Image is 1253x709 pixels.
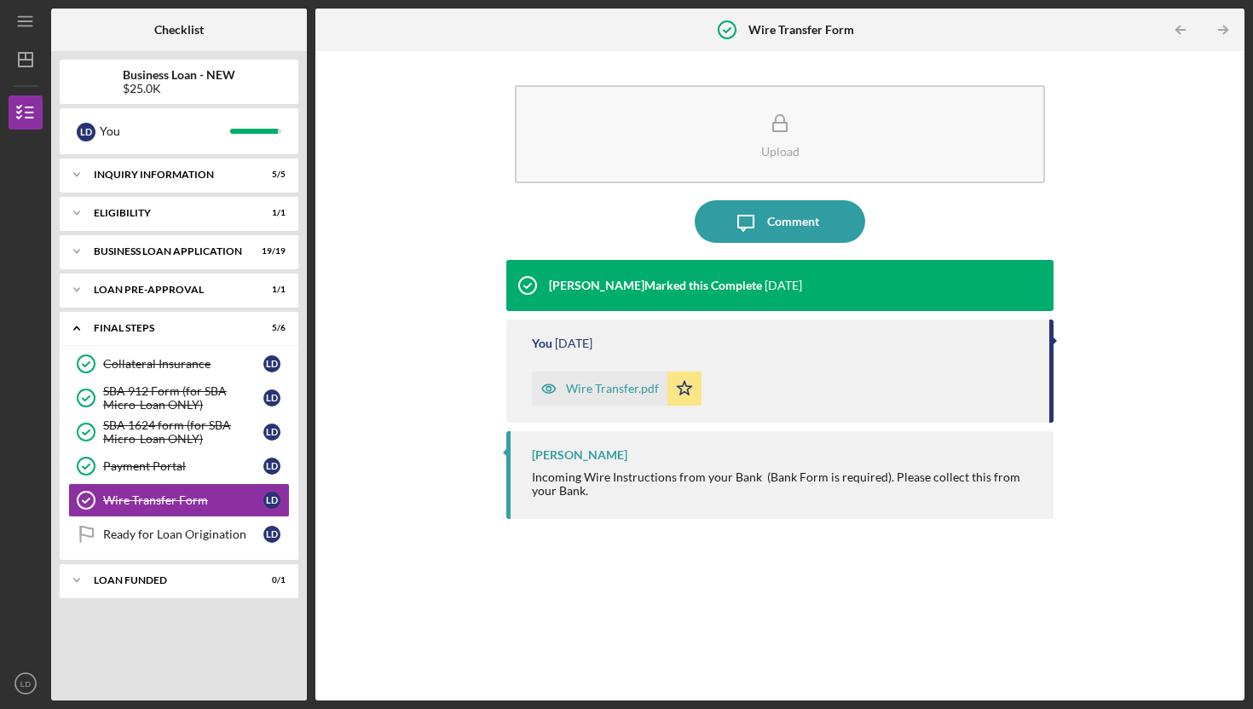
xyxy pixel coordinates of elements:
[515,85,1045,183] button: Upload
[20,679,31,689] text: LD
[555,337,592,350] time: 2025-08-07 03:28
[68,347,290,381] a: Collateral InsuranceLD
[94,285,243,295] div: LOAN PRE-APPROVAL
[695,200,865,243] button: Comment
[154,23,204,37] b: Checklist
[94,575,243,585] div: LOAN FUNDED
[103,384,263,412] div: SBA 912 Form (for SBA Micro-Loan ONLY)
[263,526,280,543] div: L D
[94,208,243,218] div: ELIGIBILITY
[255,246,286,257] div: 19 / 19
[767,200,819,243] div: Comment
[103,527,263,541] div: Ready for Loan Origination
[255,575,286,585] div: 0 / 1
[103,418,263,446] div: SBA 1624 form (for SBA Micro-Loan ONLY)
[263,458,280,475] div: L D
[94,323,243,333] div: FINAL STEPS
[100,117,230,146] div: You
[255,208,286,218] div: 1 / 1
[549,279,762,292] div: [PERSON_NAME] Marked this Complete
[123,68,235,82] b: Business Loan - NEW
[68,517,290,551] a: Ready for Loan OriginationLD
[765,279,802,292] time: 2025-08-08 14:31
[566,382,659,395] div: Wire Transfer.pdf
[532,372,702,406] button: Wire Transfer.pdf
[532,337,552,350] div: You
[68,415,290,449] a: SBA 1624 form (for SBA Micro-Loan ONLY)LD
[123,82,235,95] div: $25.0K
[761,145,800,158] div: Upload
[255,285,286,295] div: 1 / 1
[748,23,854,37] b: Wire Transfer Form
[532,448,627,462] div: [PERSON_NAME]
[77,123,95,141] div: L D
[255,323,286,333] div: 5 / 6
[68,483,290,517] a: Wire Transfer FormLD
[103,459,263,473] div: Payment Portal
[68,449,290,483] a: Payment PortalLD
[263,389,280,406] div: L D
[94,170,243,180] div: INQUIRY INFORMATION
[9,666,43,700] button: LD
[94,246,243,257] div: BUSINESS LOAN APPLICATION
[103,357,263,371] div: Collateral Insurance
[532,470,1036,498] div: Incoming Wire Instructions from your Bank (Bank Form is required). Please collect this from your ...
[68,381,290,415] a: SBA 912 Form (for SBA Micro-Loan ONLY)LD
[263,355,280,372] div: L D
[103,493,263,507] div: Wire Transfer Form
[263,492,280,509] div: L D
[255,170,286,180] div: 5 / 5
[263,424,280,441] div: L D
